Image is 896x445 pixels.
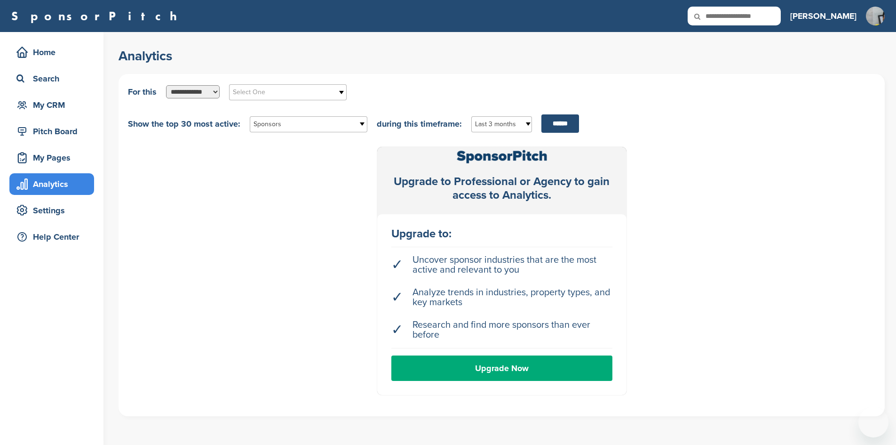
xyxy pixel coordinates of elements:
[377,120,462,128] span: during this timeframe:
[790,6,856,26] a: [PERSON_NAME]
[475,119,516,130] span: Last 3 months
[119,48,885,65] h2: Analytics
[128,120,240,128] span: Show the top 30 most active:
[9,226,94,248] a: Help Center
[9,173,94,195] a: Analytics
[128,88,157,96] span: For this
[14,202,94,219] div: Settings
[14,228,94,245] div: Help Center
[9,121,94,142] a: Pitch Board
[391,283,612,312] li: Analyze trends in industries, property types, and key markets
[9,94,94,116] a: My CRM
[391,251,612,280] li: Uncover sponsor industries that are the most active and relevant to you
[9,147,94,169] a: My Pages
[14,149,94,166] div: My Pages
[858,407,888,437] iframe: Button to launch messaging window
[9,68,94,89] a: Search
[391,356,612,381] a: Upgrade Now
[391,292,403,302] span: ✓
[391,260,403,270] span: ✓
[790,9,856,23] h3: [PERSON_NAME]
[377,175,626,202] div: Upgrade to Professional or Agency to gain access to Analytics.
[14,97,94,113] div: My CRM
[14,123,94,140] div: Pitch Board
[14,176,94,193] div: Analytics
[9,41,94,63] a: Home
[391,316,612,345] li: Research and find more sponsors than ever before
[11,10,183,22] a: SponsorPitch
[14,44,94,61] div: Home
[254,119,351,130] span: Sponsors
[14,70,94,87] div: Search
[391,325,403,335] span: ✓
[391,228,612,240] div: Upgrade to:
[9,200,94,221] a: Settings
[233,87,331,98] span: Select One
